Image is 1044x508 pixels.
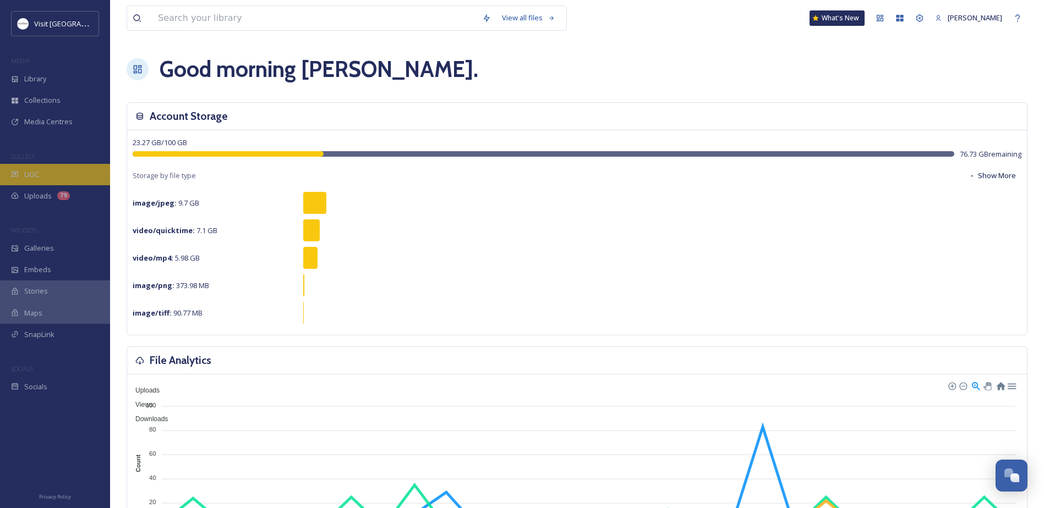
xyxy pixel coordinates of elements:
[24,308,42,318] span: Maps
[127,401,153,408] span: Views
[150,108,228,124] h3: Account Storage
[149,474,156,481] tspan: 40
[960,149,1021,159] span: 76.73 GB remaining
[133,280,209,290] span: 373.98 MB
[24,95,61,106] span: Collections
[160,53,478,86] h1: Good morning [PERSON_NAME] .
[24,286,48,296] span: Stories
[127,415,168,423] span: Downloads
[133,170,196,181] span: Storage by file type
[24,191,52,201] span: Uploads
[39,493,71,500] span: Privacy Policy
[496,7,561,29] a: View all files
[150,352,211,368] h3: File Analytics
[146,401,156,408] tspan: 100
[1007,380,1016,390] div: Menu
[149,450,156,457] tspan: 60
[948,13,1002,23] span: [PERSON_NAME]
[24,264,51,275] span: Embeds
[135,455,141,472] text: Count
[24,382,47,392] span: Socials
[996,460,1027,492] button: Open Chat
[57,191,70,200] div: 79
[983,382,990,389] div: Panning
[11,226,36,234] span: WIDGETS
[133,198,177,208] strong: image/jpeg :
[11,365,33,373] span: SOCIALS
[133,225,195,235] strong: video/quicktime :
[133,308,203,318] span: 90.77 MB
[152,6,477,30] input: Search your library
[24,117,73,127] span: Media Centres
[149,426,156,433] tspan: 80
[24,243,54,253] span: Galleries
[959,382,966,389] div: Zoom Out
[39,489,71,503] a: Privacy Policy
[971,380,980,390] div: Selection Zoom
[996,380,1005,390] div: Reset Zoom
[34,18,119,29] span: Visit [GEOGRAPHIC_DATA]
[133,137,187,147] span: 23.27 GB / 100 GB
[930,7,1008,29] a: [PERSON_NAME]
[11,57,30,65] span: MEDIA
[810,10,865,26] a: What's New
[24,329,54,340] span: SnapLink
[127,386,160,394] span: Uploads
[948,382,955,389] div: Zoom In
[11,152,35,161] span: COLLECT
[133,198,199,208] span: 9.7 GB
[133,225,217,235] span: 7.1 GB
[133,253,173,263] strong: video/mp4 :
[133,308,172,318] strong: image/tiff :
[149,499,156,505] tspan: 20
[24,169,39,180] span: UGC
[24,74,46,84] span: Library
[133,280,174,290] strong: image/png :
[963,165,1021,186] button: Show More
[18,18,29,29] img: Circle%20Logo.png
[133,253,200,263] span: 5.98 GB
